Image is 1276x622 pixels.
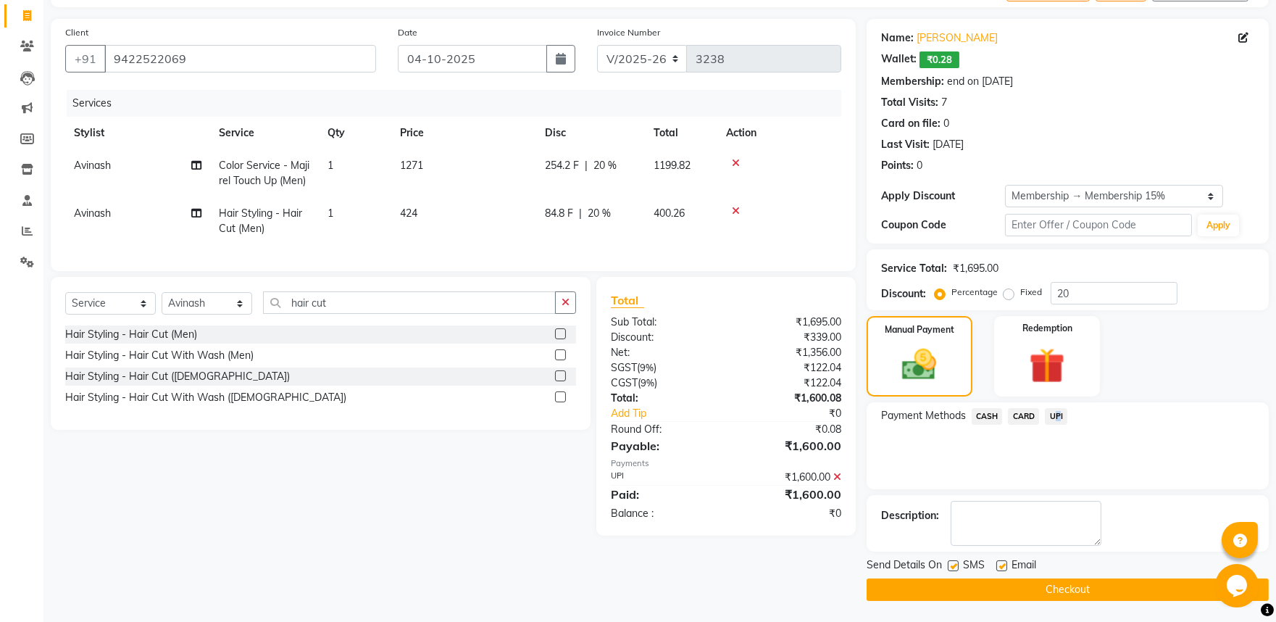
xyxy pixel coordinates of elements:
[640,362,654,373] span: 9%
[1022,322,1072,335] label: Redemption
[65,26,88,39] label: Client
[600,391,726,406] div: Total:
[585,158,588,173] span: |
[74,207,111,220] span: Avinash
[717,117,841,149] th: Action
[726,360,852,376] div: ₹122.04
[881,30,914,46] div: Name:
[1005,214,1192,236] input: Enter Offer / Coupon Code
[104,45,376,72] input: Search by Name/Mobile/Email/Code
[600,315,726,330] div: Sub Total:
[726,470,852,485] div: ₹1,600.00
[398,26,417,39] label: Date
[400,159,423,172] span: 1271
[600,360,726,376] div: ( )
[65,390,346,405] div: Hair Styling - Hair Cut With Wash ([DEMOGRAPHIC_DATA])
[726,506,852,521] div: ₹0
[1020,286,1042,299] label: Fixed
[972,408,1003,425] span: CASH
[963,557,985,576] span: SMS
[545,206,573,221] span: 84.8 F
[536,117,645,149] th: Disc
[74,159,111,172] span: Avinash
[1018,344,1076,388] img: _gift.svg
[867,579,1269,601] button: Checkout
[579,206,582,221] span: |
[1045,408,1067,425] span: UPI
[600,470,726,485] div: UPI
[726,437,852,455] div: ₹1,600.00
[881,51,917,68] div: Wallet:
[726,376,852,391] div: ₹122.04
[65,369,290,384] div: Hair Styling - Hair Cut ([DEMOGRAPHIC_DATA])
[933,137,964,152] div: [DATE]
[881,137,930,152] div: Last Visit:
[391,117,536,149] th: Price
[611,293,644,308] span: Total
[600,376,726,391] div: ( )
[641,377,654,389] span: 9%
[600,330,726,345] div: Discount:
[328,159,333,172] span: 1
[588,206,611,221] span: 20 %
[593,158,617,173] span: 20 %
[881,74,944,89] div: Membership:
[881,408,966,423] span: Payment Methods
[600,486,726,503] div: Paid:
[611,376,638,389] span: CGST
[867,557,942,576] span: Send Details On
[600,506,726,521] div: Balance :
[1012,557,1036,576] span: Email
[881,261,947,276] div: Service Total:
[328,207,333,220] span: 1
[65,117,210,149] th: Stylist
[210,117,319,149] th: Service
[917,158,922,173] div: 0
[917,30,998,46] a: [PERSON_NAME]
[219,207,302,235] span: Hair Styling - Hair Cut (Men)
[611,457,841,470] div: Payments
[263,291,556,314] input: Search or Scan
[951,286,998,299] label: Percentage
[600,437,726,455] div: Payable:
[400,207,417,220] span: 424
[881,217,1006,233] div: Coupon Code
[654,159,691,172] span: 1199.82
[1198,215,1239,236] button: Apply
[545,158,579,173] span: 254.2 F
[953,261,998,276] div: ₹1,695.00
[881,508,939,523] div: Description:
[881,158,914,173] div: Points:
[941,95,947,110] div: 7
[881,286,926,302] div: Discount:
[65,327,197,342] div: Hair Styling - Hair Cut (Men)
[611,361,637,374] span: SGST
[67,90,852,117] div: Services
[1008,408,1039,425] span: CARD
[726,330,852,345] div: ₹339.00
[600,406,747,421] a: Add Tip
[881,188,1006,204] div: Apply Discount
[881,116,941,131] div: Card on file:
[597,26,660,39] label: Invoice Number
[600,345,726,360] div: Net:
[943,116,949,131] div: 0
[726,345,852,360] div: ₹1,356.00
[747,406,852,421] div: ₹0
[1215,564,1262,608] iframe: chat widget
[920,51,959,68] span: ₹0.28
[65,45,106,72] button: +91
[726,422,852,437] div: ₹0.08
[645,117,717,149] th: Total
[600,422,726,437] div: Round Off:
[219,159,309,187] span: Color Service - Majirel Touch Up (Men)
[654,207,685,220] span: 400.26
[891,345,947,384] img: _cash.svg
[65,348,254,363] div: Hair Styling - Hair Cut With Wash (Men)
[881,95,938,110] div: Total Visits:
[726,391,852,406] div: ₹1,600.08
[726,315,852,330] div: ₹1,695.00
[319,117,391,149] th: Qty
[726,486,852,503] div: ₹1,600.00
[885,323,954,336] label: Manual Payment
